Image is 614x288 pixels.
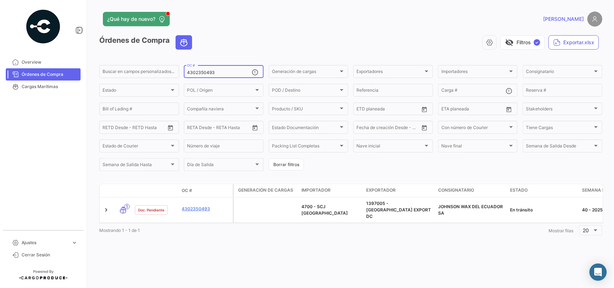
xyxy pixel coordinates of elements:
h3: Órdenes de Compra [99,35,194,50]
span: Órdenes de Compra [22,71,78,78]
span: Exportadores [356,70,423,75]
datatable-header-cell: Estado Doc. [132,188,179,193]
span: JOHNSON WAX DEL ECUADOR SA [438,204,503,216]
span: Generación de cargas [238,187,293,193]
input: Hasta [374,126,404,131]
span: Importador [301,187,331,193]
button: Exportar.xlsx [549,35,599,50]
span: Estado [510,187,528,193]
datatable-header-cell: Importador [299,184,363,197]
datatable-header-cell: Generación de cargas [234,184,299,197]
span: 1397005 - TOLUCA EXPORT DC [366,201,431,219]
a: Cargas Marítimas [6,81,81,93]
span: POL / Origen [187,89,254,94]
input: Hasta [459,108,489,113]
span: Nave final [441,145,508,150]
a: Órdenes de Compra [6,68,81,81]
datatable-header-cell: Estado [507,184,579,197]
span: Estado [103,89,169,94]
span: Ajustes [22,239,68,246]
img: placeholder-user.png [587,12,602,27]
button: Open calendar [419,122,430,133]
span: 4700 - SCJ Ecuador [301,204,348,216]
span: Mostrar filas [549,228,573,233]
span: Estado Documentación [272,126,339,131]
span: 1 [124,204,129,209]
span: POD / Destino [272,89,339,94]
button: visibility_offFiltros✓ [500,35,545,50]
span: 20 [583,227,589,233]
span: Consignatario [526,70,593,75]
input: Desde [103,126,115,131]
span: Consignatario [438,187,474,193]
div: En tránsito [510,207,576,213]
span: Overview [22,59,78,65]
span: Doc. Pendiente [138,207,164,213]
datatable-header-cell: Modo de Transporte [114,188,132,193]
span: expand_more [71,239,78,246]
img: powered-by.png [25,9,61,45]
span: Producto / SKU [272,108,339,113]
span: Día de Salida [187,163,254,168]
span: Generación de cargas [272,70,339,75]
span: Semana de Salida Hasta [103,163,169,168]
button: ¿Qué hay de nuevo? [103,12,170,26]
button: Open calendar [250,122,260,133]
button: Borrar filtros [269,159,304,170]
span: OC # [182,187,192,194]
datatable-header-cell: OC # [179,184,233,197]
input: Desde [356,108,369,113]
span: [PERSON_NAME] [543,15,584,23]
span: Nave inicial [356,145,423,150]
span: visibility_off [505,38,514,47]
button: Open calendar [504,104,514,115]
datatable-header-cell: Exportador [363,184,435,197]
span: Cerrar Sesión [22,252,78,258]
button: Open calendar [165,122,176,133]
span: Packing List Completas [272,145,339,150]
span: ¿Qué hay de nuevo? [107,15,155,23]
span: Importadores [441,70,508,75]
span: Mostrando 1 - 1 de 1 [99,228,140,233]
a: Expand/Collapse Row [103,206,110,214]
div: Abrir Intercom Messenger [590,264,607,281]
input: Hasta [205,126,235,131]
span: Tiene Cargas [526,126,593,131]
button: Open calendar [419,104,430,115]
input: Hasta [120,126,150,131]
span: Stakeholders [526,108,593,113]
span: Semana de Salida Desde [526,145,593,150]
span: Exportador [366,187,396,193]
span: Cargas Marítimas [22,83,78,90]
a: Overview [6,56,81,68]
a: 4302350493 [182,206,230,212]
span: Con número de Courier [441,126,508,131]
input: Desde [187,126,200,131]
span: Compañía naviera [187,108,254,113]
button: Ocean [176,36,192,49]
span: ✓ [534,39,540,46]
datatable-header-cell: Consignatario [435,184,507,197]
input: Hasta [374,108,404,113]
span: Estado de Courier [103,145,169,150]
input: Desde [441,108,454,113]
input: Desde [356,126,369,131]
